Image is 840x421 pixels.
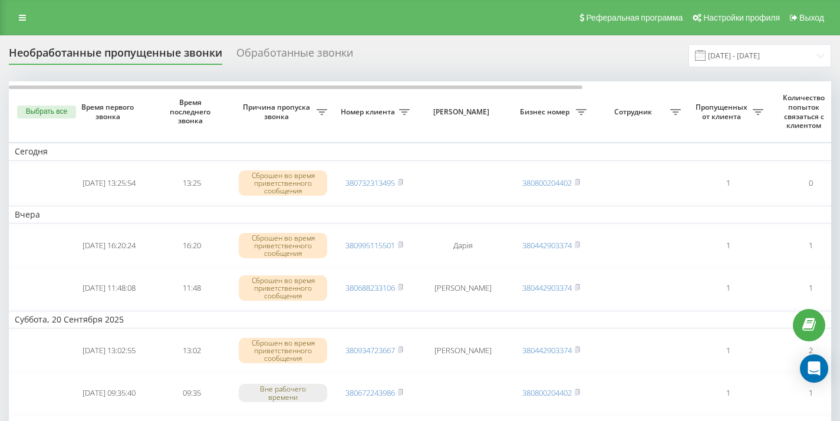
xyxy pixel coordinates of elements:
[416,226,510,266] td: Дарія
[150,373,233,413] td: 09:35
[522,345,572,356] a: 380442903374
[68,226,150,266] td: [DATE] 16:20:24
[522,240,572,251] a: 380442903374
[522,282,572,293] a: 380442903374
[345,240,395,251] a: 380995115501
[345,345,395,356] a: 380934723667
[239,233,327,259] div: Сброшен во время приветственного сообщения
[239,338,327,364] div: Сброшен во время приветственного сообщения
[77,103,141,121] span: Время первого звонка
[687,226,769,266] td: 1
[687,163,769,203] td: 1
[150,331,233,371] td: 13:02
[799,13,824,22] span: Выход
[236,47,353,65] div: Обработанные звонки
[775,93,835,130] span: Количество попыток связаться с клиентом
[687,373,769,413] td: 1
[160,98,223,126] span: Время последнего звонка
[239,103,317,121] span: Причина пропуска звонка
[345,177,395,188] a: 380732313495
[598,107,670,117] span: Сотрудник
[703,13,780,22] span: Настройки профиля
[68,331,150,371] td: [DATE] 13:02:55
[516,107,576,117] span: Бизнес номер
[339,107,399,117] span: Номер клиента
[426,107,500,117] span: [PERSON_NAME]
[522,387,572,398] a: 380800204402
[345,387,395,398] a: 380672243986
[345,282,395,293] a: 380688233106
[150,268,233,308] td: 11:48
[416,268,510,308] td: [PERSON_NAME]
[693,103,753,121] span: Пропущенных от клиента
[9,47,222,65] div: Необработанные пропущенные звонки
[17,106,76,119] button: Выбрать все
[68,373,150,413] td: [DATE] 09:35:40
[68,268,150,308] td: [DATE] 11:48:08
[416,331,510,371] td: [PERSON_NAME]
[522,177,572,188] a: 380800204402
[586,13,683,22] span: Реферальная программа
[68,163,150,203] td: [DATE] 13:25:54
[239,170,327,196] div: Сброшен во время приветственного сообщения
[239,275,327,301] div: Сброшен во время приветственного сообщения
[687,268,769,308] td: 1
[800,354,828,383] div: Open Intercom Messenger
[239,384,327,402] div: Вне рабочего времени
[150,163,233,203] td: 13:25
[687,331,769,371] td: 1
[150,226,233,266] td: 16:20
